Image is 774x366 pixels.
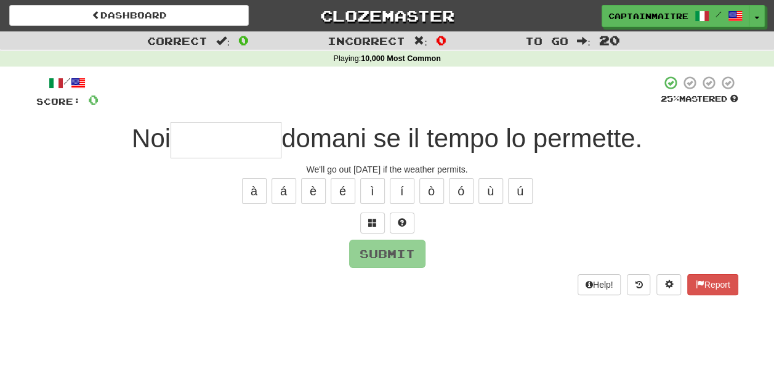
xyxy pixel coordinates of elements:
div: Mastered [661,94,738,105]
button: Single letter hint - you only get 1 per sentence and score half the points! alt+h [390,213,414,234]
button: í [390,178,414,204]
span: 0 [88,92,99,107]
span: CaptainMaitre [608,10,688,22]
a: CaptainMaitre / [602,5,749,27]
button: ú [508,178,533,204]
span: 20 [599,33,620,47]
button: Submit [349,240,425,268]
button: Switch sentence to multiple choice alt+p [360,213,385,234]
span: 25 % [661,94,679,104]
button: à [242,178,267,204]
button: ì [360,178,385,204]
strong: 10,000 Most Common [361,54,440,63]
span: domani se il tempo lo permette. [281,124,642,153]
span: : [414,36,427,46]
div: We'll go out [DATE] if the weather permits. [36,163,738,176]
span: 0 [238,33,249,47]
span: Score: [36,96,81,107]
span: Correct [147,35,208,47]
button: ó [449,178,474,204]
button: Report [687,274,738,295]
button: Round history (alt+y) [627,274,650,295]
button: ù [478,178,503,204]
span: / [716,10,722,18]
span: : [577,36,591,46]
button: é [331,178,355,204]
button: ò [419,178,444,204]
span: To go [525,35,568,47]
a: Dashboard [9,5,249,26]
div: / [36,75,99,91]
button: è [301,178,326,204]
span: 0 [436,33,446,47]
a: Clozemaster [267,5,507,26]
span: Incorrect [328,35,405,47]
span: : [216,36,230,46]
span: Noi [132,124,171,153]
button: Help! [578,274,621,295]
button: á [272,178,296,204]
